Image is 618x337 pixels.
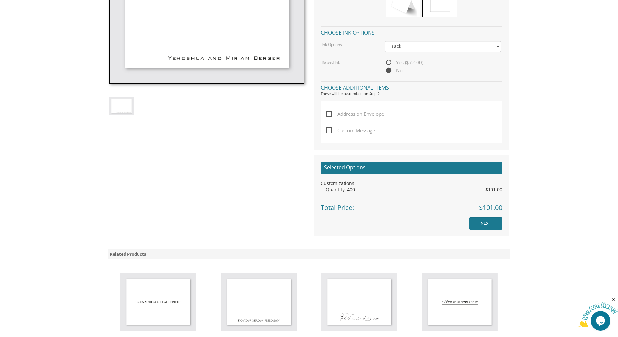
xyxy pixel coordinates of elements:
span: Yes ($72.00) [385,58,423,66]
h2: Selected Options [321,162,502,174]
img: Informal Style 18 [422,273,498,331]
img: Informal Style 4 [120,273,196,331]
img: Informal Style 17 [321,273,397,331]
h4: Choose ink options [321,26,502,38]
img: style-10-thumb.jpg [109,97,134,115]
img: Informal Style 7 [221,273,297,331]
div: Quantity: 400 [326,187,502,193]
label: Raised Ink [322,59,340,65]
div: Related Products [108,249,510,259]
span: Address on Envelope [326,110,384,118]
div: Total Price: [321,198,502,212]
div: These will be customized on Step 2 [321,91,502,96]
input: NEXT [469,217,502,230]
span: No [385,66,403,75]
iframe: chat widget [578,296,618,327]
label: Ink Options [322,42,342,47]
h4: Choose additional items [321,81,502,92]
span: Custom Message [326,126,375,135]
div: Customizations: [321,180,502,187]
span: $101.00 [485,187,502,193]
span: $101.00 [479,203,502,212]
